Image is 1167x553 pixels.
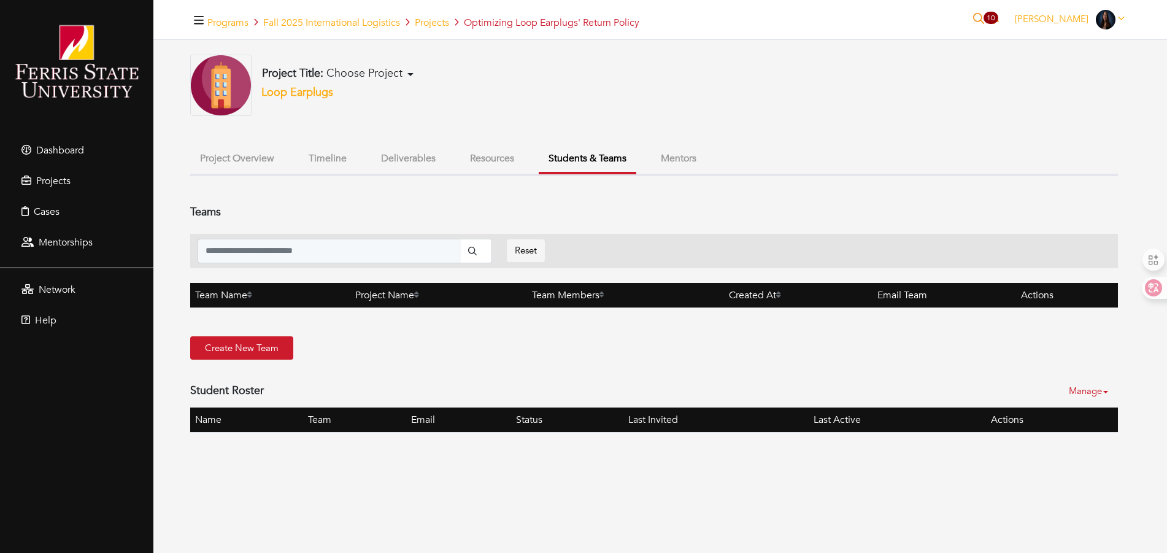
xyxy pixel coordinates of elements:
[507,239,545,262] a: Reset
[262,66,323,81] b: Project Title:
[190,384,264,398] h4: Student Roster
[872,283,1016,308] th: Email Team
[3,199,150,224] a: Cases
[415,16,449,29] a: Projects
[258,66,417,81] button: Project Title: Choose Project
[326,66,402,81] span: Choose Project
[371,145,445,172] button: Deliverables
[651,145,706,172] button: Mentors
[986,408,1118,433] th: Actions
[1016,283,1118,308] th: Actions
[3,277,150,302] a: Network
[207,16,248,29] a: Programs
[190,55,252,116] img: Company-Icon-7f8a26afd1715722aa5ae9dc11300c11ceeb4d32eda0db0d61c21d11b95ecac6.png
[511,408,624,433] th: Status
[190,206,1118,219] h4: Teams
[190,336,293,360] a: Create New Team
[1096,10,1115,29] img: DSC00269.png
[39,283,75,296] span: Network
[984,12,998,24] span: 10
[729,288,781,302] a: Created At
[809,408,986,433] th: Last Active
[1009,13,1130,25] a: [PERSON_NAME]
[532,288,604,302] a: Team Members
[12,21,141,101] img: ferris-state-university-1.png
[34,205,60,218] span: Cases
[460,145,524,172] button: Resources
[406,408,511,433] th: Email
[263,16,400,29] a: Fall 2025 International Logistics
[3,138,150,163] a: Dashboard
[539,145,636,174] button: Students & Teams
[3,169,150,193] a: Projects
[36,144,84,157] span: Dashboard
[261,85,333,100] a: Loop Earplugs
[308,413,331,427] a: Team
[3,308,150,333] a: Help
[195,288,252,302] a: Team Name
[1069,379,1118,403] a: Manage
[190,145,284,172] button: Project Overview
[464,16,639,29] span: Optimizing Loop Earplugs' Return Policy
[623,408,809,433] th: Last Invited
[39,236,93,249] span: Mentorships
[3,230,150,255] a: Mentorships
[35,314,56,327] span: Help
[355,288,419,302] a: Project Name
[36,174,71,188] span: Projects
[989,13,999,27] a: 10
[195,413,221,427] a: Name
[299,145,356,172] button: Timeline
[1015,13,1088,25] span: [PERSON_NAME]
